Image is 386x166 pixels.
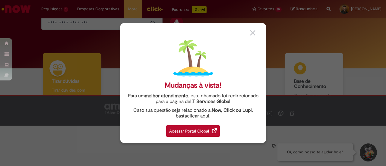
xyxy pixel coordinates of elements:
div: Mudanças à vista! [165,81,221,90]
img: redirect_link.png [212,128,217,133]
a: clicar aqui [187,110,209,119]
div: Acessar Portal Global [166,125,220,137]
img: island.png [173,39,213,78]
img: close_button_grey.png [250,30,255,36]
a: I.T Services Global [190,95,230,105]
div: Caso sua questão seja relacionado a , basta . [125,108,261,119]
strong: melhor atendimento [145,93,188,99]
a: Acessar Portal Global [166,122,220,137]
div: Para um , este chamado foi redirecionado para a página de [125,93,261,105]
strong: .Now, Click ou Lupi [210,107,252,113]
